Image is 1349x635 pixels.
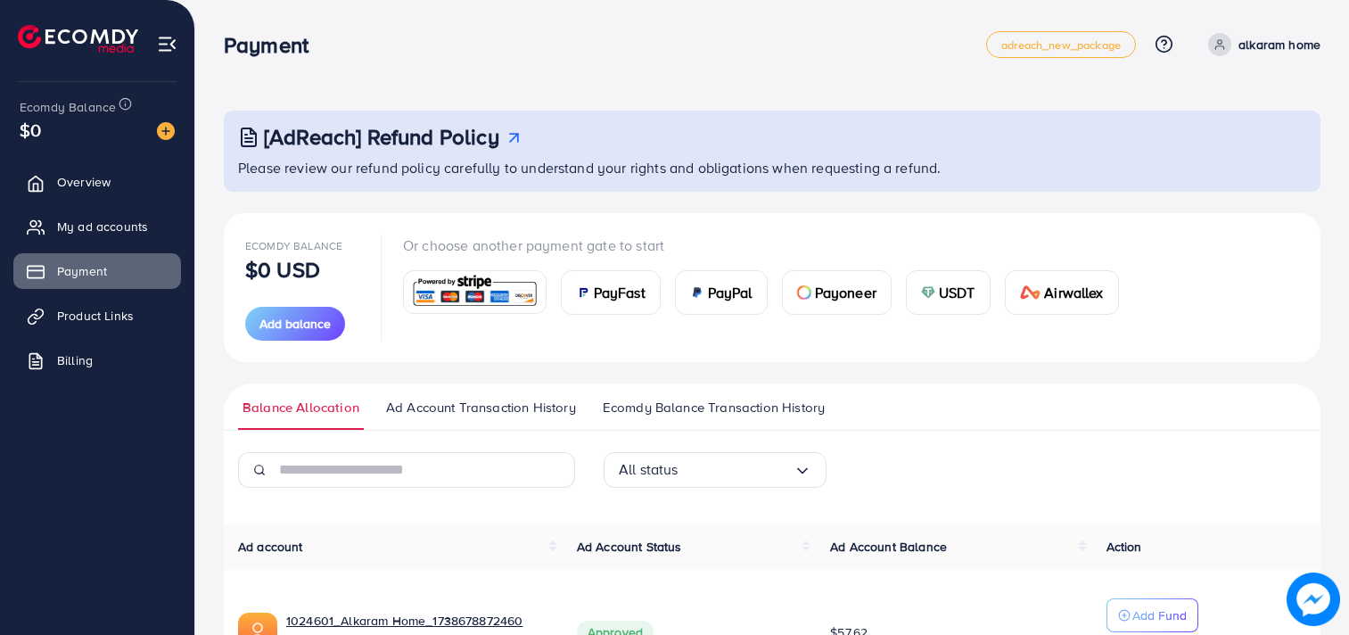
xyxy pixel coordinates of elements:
span: Product Links [57,307,134,325]
a: cardPayFast [561,270,661,315]
img: card [921,285,935,300]
span: Ad Account Transaction History [386,398,576,417]
span: Airwallex [1044,282,1103,303]
span: Balance Allocation [243,398,359,417]
span: Ecomdy Balance Transaction History [603,398,825,417]
img: image [157,122,175,140]
img: card [797,285,811,300]
span: All status [619,456,679,483]
span: Payoneer [815,282,876,303]
span: USDT [939,282,975,303]
a: card [403,270,547,314]
span: Billing [57,351,93,369]
span: Ad Account Balance [830,538,947,556]
span: adreach_new_package [1001,39,1121,51]
img: menu [157,34,177,54]
a: cardUSDT [906,270,991,315]
a: adreach_new_package [986,31,1136,58]
a: Overview [13,164,181,200]
a: Billing [13,342,181,378]
span: $0 [20,117,41,143]
h3: [AdReach] Refund Policy [264,124,499,150]
span: Add balance [259,315,331,333]
span: PayPal [708,282,753,303]
a: Payment [13,253,181,289]
span: Overview [57,173,111,191]
p: Add Fund [1132,605,1187,626]
p: Please review our refund policy carefully to understand your rights and obligations when requesti... [238,157,1310,178]
a: alkaram home [1201,33,1320,56]
img: logo [18,25,138,53]
span: Action [1106,538,1142,556]
a: 1024601_Alkaram Home_1738678872460 [286,612,548,630]
span: Payment [57,262,107,280]
p: $0 USD [245,259,320,280]
span: Ecomdy Balance [20,98,116,116]
p: alkaram home [1238,34,1320,55]
span: PayFast [594,282,646,303]
div: Search for option [604,452,827,488]
img: card [690,285,704,300]
a: My ad accounts [13,209,181,244]
h3: Payment [224,32,323,58]
span: My ad accounts [57,218,148,235]
a: cardPayPal [675,270,768,315]
span: Ad Account Status [577,538,682,556]
span: Ad account [238,538,303,556]
img: card [1020,285,1041,300]
input: Search for option [679,456,794,483]
img: card [576,285,590,300]
button: Add balance [245,307,345,341]
a: cardPayoneer [782,270,892,315]
span: Ecomdy Balance [245,238,342,253]
p: Or choose another payment gate to start [403,235,1133,256]
img: image [1287,573,1340,626]
a: Product Links [13,298,181,334]
button: Add Fund [1106,598,1198,632]
a: cardAirwallex [1005,270,1119,315]
img: card [409,273,540,311]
